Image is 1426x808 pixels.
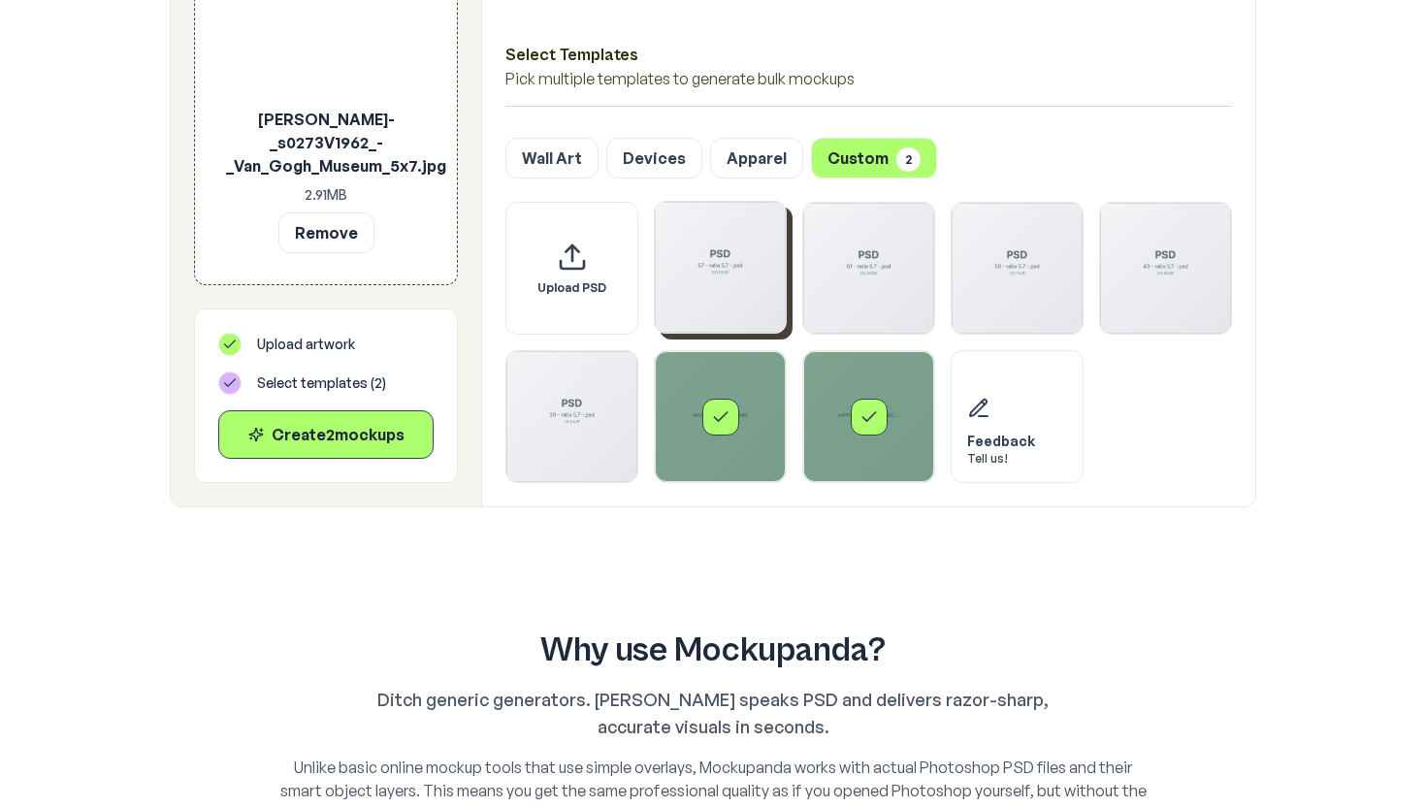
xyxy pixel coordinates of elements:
[218,410,434,459] button: Create2mockups
[952,203,1083,334] img: 50 - ratio 5.7 -.psd
[967,432,1035,451] div: Feedback
[505,138,599,178] button: Wall Art
[340,686,1086,740] p: Ditch generic generators. [PERSON_NAME] speaks PSD and delivers razor-sharp, accurate visuals in ...
[803,203,934,334] img: 51 - ratio 5.7 -.psd
[505,202,638,335] div: Upload custom PSD template
[201,631,1225,670] h2: Why use Mockupanda?
[951,350,1084,483] div: Send feedback
[257,373,386,393] span: Select templates ( 2 )
[654,350,787,483] div: Select template wood floor portrait.psd
[506,351,637,482] img: 39 - ratio 5.7 -.psd
[802,350,935,483] div: Select template portrait against wall_a2.psd
[278,212,374,253] button: Remove
[257,335,355,354] span: Upload artwork
[654,201,787,334] div: Select template 57 - ratio 5.7 -.psd
[505,67,1232,90] p: Pick multiple templates to generate bulk mockups
[235,423,417,446] div: Create 2 mockup s
[802,202,935,335] div: Select template 51 - ratio 5.7 -.psd
[537,280,606,296] span: Upload PSD
[1099,202,1232,335] div: Select template 43 - ratio 5.7 -.psd
[811,138,937,178] button: Custom2
[967,451,1035,467] div: Tell us!
[226,108,426,178] p: [PERSON_NAME]-_s0273V1962_-_Van_Gogh_Museum_5x7.jpg
[606,138,702,178] button: Devices
[226,185,426,205] p: 2.91 MB
[505,350,638,483] div: Select template 39 - ratio 5.7 -.psd
[655,202,786,333] img: 57 - ratio 5.7 -.psd
[1100,203,1231,334] img: 43 - ratio 5.7 -.psd
[505,42,1232,67] h3: Select Templates
[710,138,803,178] button: Apparel
[896,147,921,172] span: 2
[951,202,1084,335] div: Select template 50 - ratio 5.7 -.psd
